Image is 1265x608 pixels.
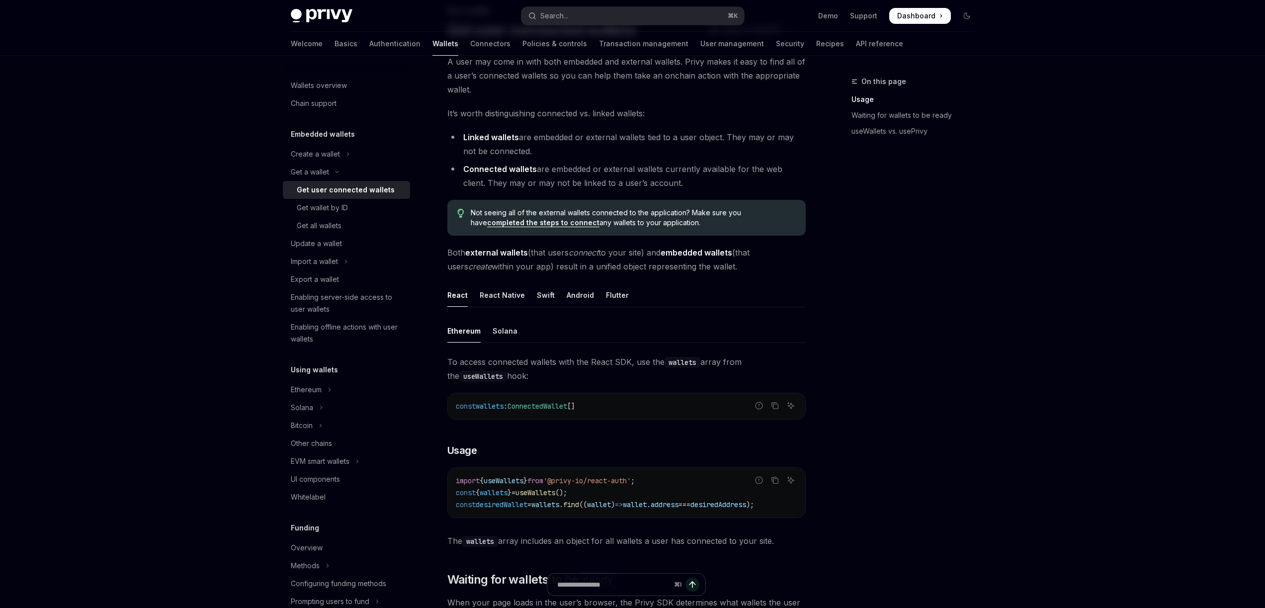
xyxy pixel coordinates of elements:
[531,500,559,509] span: wallets
[615,500,623,509] span: =>
[816,32,844,56] a: Recipes
[291,560,320,572] div: Methods
[291,364,338,376] h5: Using wallets
[606,283,629,307] div: Flutter
[291,32,323,56] a: Welcome
[665,357,700,368] code: wallets
[291,437,332,449] div: Other chains
[850,11,877,21] a: Support
[291,238,342,250] div: Update a wallet
[569,248,598,258] em: connect
[283,270,410,288] a: Export a wallet
[283,470,410,488] a: UI components
[753,399,765,412] button: Report incorrect code
[447,355,806,383] span: To access connected wallets with the React SDK, use the array from the hook:
[897,11,935,21] span: Dashboard
[447,246,806,273] span: Both (that users to your site) and (that users within your app) result in a unified object repres...
[456,476,480,485] span: import
[283,434,410,452] a: Other chains
[291,420,313,432] div: Bitcoin
[291,9,352,23] img: dark logo
[457,209,464,218] svg: Tip
[283,199,410,217] a: Get wallet by ID
[527,500,531,509] span: =
[753,474,765,487] button: Report incorrect code
[447,443,477,457] span: Usage
[889,8,951,24] a: Dashboard
[631,476,635,485] span: ;
[291,128,355,140] h5: Embedded wallets
[462,536,498,547] code: wallets
[487,218,599,227] a: completed the steps to connect
[447,534,806,548] span: The array includes an object for all wallets a user has connected to your site.
[297,220,341,232] div: Get all wallets
[291,166,329,178] div: Get a wallet
[456,500,476,509] span: const
[523,476,527,485] span: }
[776,32,804,56] a: Security
[283,77,410,94] a: Wallets overview
[856,32,903,56] a: API reference
[283,575,410,593] a: Configuring funding methods
[291,542,323,554] div: Overview
[484,476,523,485] span: useWallets
[480,488,507,497] span: wallets
[291,291,404,315] div: Enabling server-side access to user wallets
[432,32,458,56] a: Wallets
[599,32,688,56] a: Transaction management
[283,557,410,575] button: Toggle Methods section
[543,476,631,485] span: '@privy-io/react-auth'
[291,455,349,467] div: EVM smart wallets
[283,235,410,253] a: Update a wallet
[283,253,410,270] button: Toggle Import a wallet section
[291,578,386,590] div: Configuring funding methods
[471,208,795,228] span: Not seeing all of the external wallets connected to the application? Make sure you have any walle...
[291,80,347,91] div: Wallets overview
[476,488,480,497] span: {
[480,476,484,485] span: {
[690,500,746,509] span: desiredAddress
[459,371,507,382] code: useWallets
[291,148,340,160] div: Create a wallet
[768,399,781,412] button: Copy the contents from the code block
[678,500,690,509] span: ===
[447,283,468,307] div: React
[291,522,319,534] h5: Funding
[557,574,670,596] input: Ask a question...
[746,500,754,509] span: );
[818,11,838,21] a: Demo
[527,476,543,485] span: from
[567,402,575,411] span: []
[559,500,563,509] span: .
[468,261,492,271] em: create
[463,164,537,174] strong: Connected wallets
[283,217,410,235] a: Get all wallets
[555,488,567,497] span: ();
[522,32,587,56] a: Policies & controls
[463,132,519,142] strong: Linked wallets
[283,318,410,348] a: Enabling offline actions with user wallets
[507,488,511,497] span: }
[504,402,507,411] span: :
[476,402,504,411] span: wallets
[540,10,568,22] div: Search...
[476,500,527,509] span: desiredWallet
[283,488,410,506] a: Whitelabel
[291,402,313,414] div: Solana
[851,107,983,123] a: Waiting for wallets to be ready
[861,76,906,87] span: On this page
[447,55,806,96] span: A user may come in with both embedded and external wallets. Privy makes it easy to find all of a ...
[447,319,481,343] div: Ethereum
[470,32,510,56] a: Connectors
[511,488,515,497] span: =
[567,283,594,307] div: Android
[728,12,738,20] span: ⌘ K
[283,452,410,470] button: Toggle EVM smart wallets section
[784,474,797,487] button: Ask AI
[537,283,555,307] div: Swift
[579,500,587,509] span: ((
[521,7,744,25] button: Open search
[587,500,611,509] span: wallet
[283,94,410,112] a: Chain support
[456,402,476,411] span: const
